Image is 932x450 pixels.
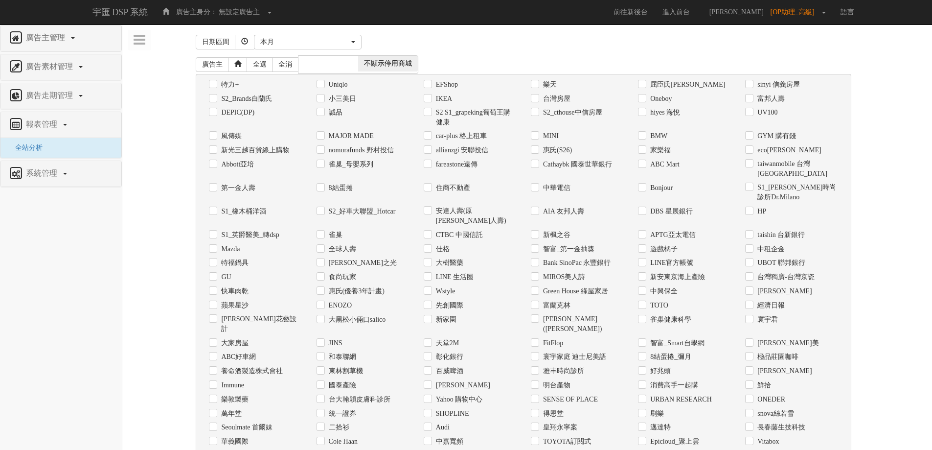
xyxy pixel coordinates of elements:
[260,37,349,47] div: 本月
[8,59,114,75] a: 廣告素材管理
[648,145,671,155] label: 家樂福
[755,258,805,268] label: UBOT 聯邦銀行
[8,88,114,104] a: 廣告走期管理
[755,230,805,240] label: taishin 台新銀行
[755,395,785,404] label: ONEDER
[541,272,585,282] label: MIROS美人詩
[648,301,668,310] label: TOTO
[755,352,798,362] label: 極品莊園咖啡
[23,169,62,177] span: 系統管理
[541,207,584,216] label: AIA 友邦人壽
[648,338,704,348] label: 智富_Smart自學網
[326,286,385,296] label: 惠氏(優養3年計畫)
[648,437,699,447] label: Epicloud_聚上雲
[541,366,584,376] label: 雅丰時尚診所
[433,338,459,348] label: 天堂2M
[23,62,78,71] span: 廣告素材管理
[8,166,114,182] a: 系統管理
[755,301,785,310] label: 經濟日報
[648,108,680,118] label: hiyes 海悅
[326,338,342,348] label: JINS
[326,80,348,90] label: Uniqlo
[326,207,396,216] label: S2_好車大聯盟_Hotcar
[326,315,386,325] label: 大黑松小倆口salico
[433,108,516,127] label: S2 S1_grapeking葡萄王購健康
[219,94,272,104] label: S2_Brands白蘭氏
[755,131,796,141] label: GYM 購有錢
[326,272,356,282] label: 食尚玩家
[541,258,611,268] label: Bank SinoPac 永豐銀行
[541,286,608,296] label: Green House 綠屋家居
[541,301,570,310] label: 富蘭克林
[755,145,821,155] label: eco[PERSON_NAME]
[648,315,691,325] label: 雀巢健康科學
[326,301,352,310] label: ENOZO
[648,409,664,419] label: 刷樂
[541,409,564,419] label: 得恩堂
[326,423,349,432] label: 二拾衫
[219,366,283,376] label: 養命酒製造株式會社
[541,338,563,348] label: FitFlop
[219,80,239,90] label: 特力+
[433,409,469,419] label: SHOPLINE
[8,30,114,46] a: 廣告主管理
[755,159,838,179] label: taiwanmobile 台灣[GEOGRAPHIC_DATA]
[219,352,256,362] label: ABC好車網
[433,395,482,404] label: Yahoo 購物中心
[219,286,249,296] label: 快車肉乾
[326,230,342,240] label: 雀巢
[755,244,785,254] label: 中租企金
[433,258,463,268] label: 大樹醫藥
[771,8,819,16] span: [OP助理_高級]
[219,395,249,404] label: 樂敦製藥
[433,272,474,282] label: LINE 生活圈
[326,145,394,155] label: nomurafunds 野村投信
[326,395,390,404] label: 台大翰穎皮膚科診所
[705,8,769,16] span: [PERSON_NAME]
[755,94,785,104] label: 富邦人壽
[755,437,779,447] label: Vitabox
[219,423,273,432] label: Seoulmate 首爾妹
[219,301,249,310] label: 蘋果星沙
[219,183,255,193] label: 第一金人壽
[433,160,478,169] label: fareastone遠傳
[433,183,470,193] label: 住商不動產
[755,183,838,202] label: S1_[PERSON_NAME]時尚診所Dr.Milano
[219,244,240,254] label: Mazda
[541,352,607,362] label: 寰宇家庭 迪士尼美語
[176,8,217,16] span: 廣告主身分：
[219,314,301,334] label: [PERSON_NAME]花藝設計
[219,409,242,419] label: 萬年堂
[541,244,594,254] label: 智富_第一金抽獎
[541,395,598,404] label: SENSE ОF PLACE
[326,258,397,268] label: [PERSON_NAME]之光
[433,145,489,155] label: allianzgi 安聯投信
[755,423,805,432] label: 長春藤生技科技
[23,91,78,99] span: 廣告走期管理
[326,94,356,104] label: 小三美日
[648,272,705,282] label: 新安東京海上產險
[648,244,678,254] label: 遊戲橘子
[755,272,815,282] label: 台灣獨廣-台灣京瓷
[755,380,771,390] label: 鮮拾
[541,437,591,447] label: TOYOTA訂閱式
[755,80,800,90] label: sinyi 信義房屋
[326,366,363,376] label: 東林割草機
[648,366,671,376] label: 好兆頭
[219,338,249,348] label: 大家房屋
[247,57,273,72] a: 全選
[755,108,777,118] label: UV100
[219,8,260,16] span: 無設定廣告主
[541,94,570,104] label: 台灣房屋
[23,33,70,42] span: 廣告主管理
[433,437,463,447] label: 中嘉寬頻
[433,315,456,325] label: 新家園
[648,131,667,141] label: BMW
[755,315,778,325] label: 寰宇君
[326,131,374,141] label: MAJOR MADE
[326,108,342,118] label: 誠品
[433,94,452,104] label: IKEA
[541,80,557,90] label: 樂天
[326,352,356,362] label: 和泰聯網
[272,57,298,72] a: 全消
